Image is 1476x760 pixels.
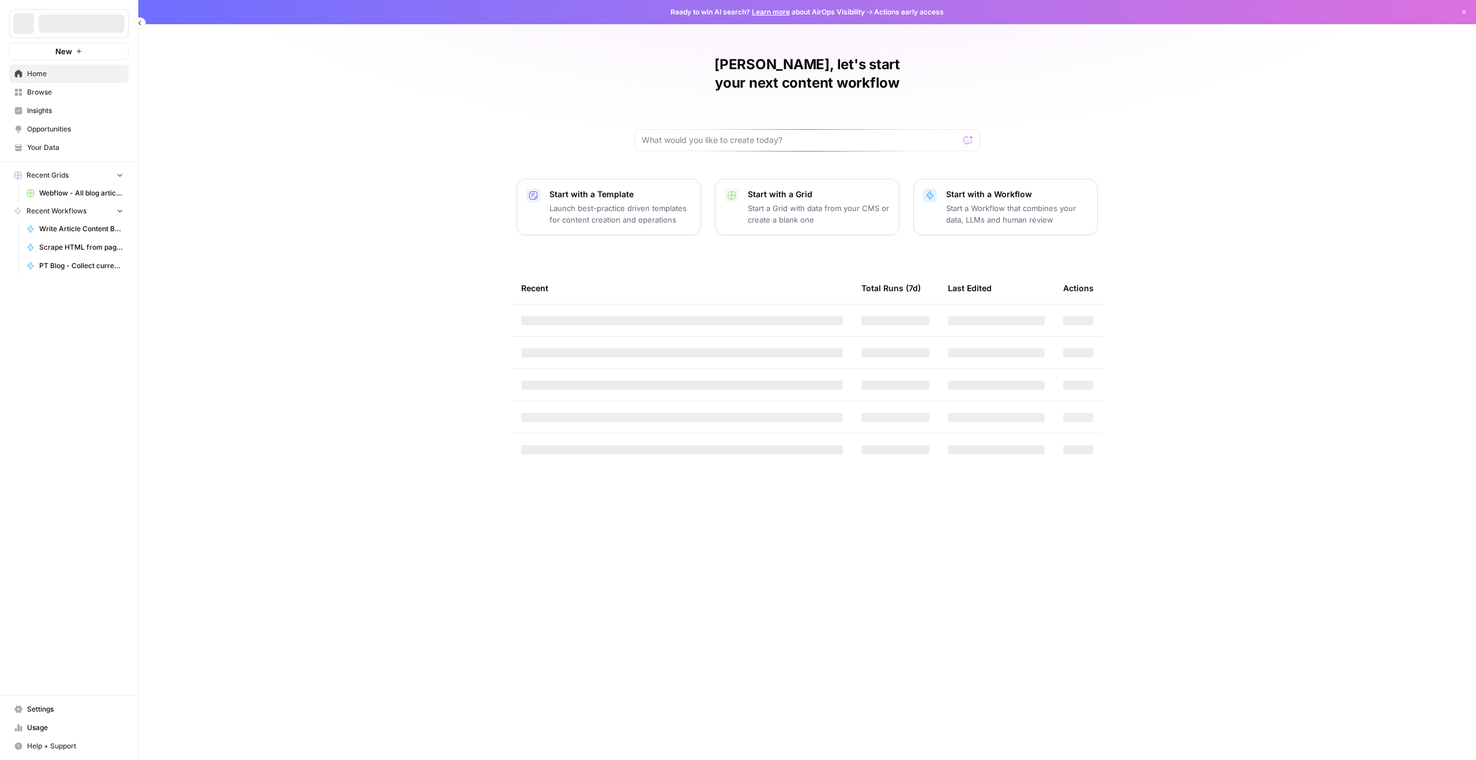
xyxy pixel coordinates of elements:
a: PT Blog - Collect current H1 and propose optimized one [21,257,129,275]
a: Learn more [752,7,790,16]
a: Settings [9,700,129,718]
span: Home [27,69,123,79]
a: Insights [9,101,129,120]
span: Your Data [27,142,123,153]
button: Start with a WorkflowStart a Workflow that combines your data, LLMs and human review [913,179,1098,235]
span: Usage [27,723,123,733]
a: Your Data [9,138,129,157]
span: Scrape HTML from page URL [39,242,123,253]
a: Usage [9,718,129,737]
button: Start with a TemplateLaunch best-practice driven templates for content creation and operations [517,179,701,235]
p: Start with a Grid [748,189,890,200]
span: Recent Workflows [27,206,86,216]
p: Launch best-practice driven templates for content creation and operations [549,202,691,225]
span: Browse [27,87,123,97]
span: Ready to win AI search? about AirOps Visibility [671,7,865,17]
input: What would you like to create today? [642,134,959,146]
a: Webflow - All blog articles [21,184,129,202]
p: Start a Grid with data from your CMS or create a blank one [748,202,890,225]
span: PT Blog - Collect current H1 and propose optimized one [39,261,123,271]
span: New [55,46,72,57]
div: Actions [1063,272,1094,304]
a: Write Article Content Brief [21,220,129,238]
span: Write Article Content Brief [39,224,123,234]
span: Webflow - All blog articles [39,188,123,198]
span: Actions early access [874,7,944,17]
p: Start a Workflow that combines your data, LLMs and human review [946,202,1088,225]
button: New [9,43,129,60]
span: Help + Support [27,741,123,751]
a: Opportunities [9,120,129,138]
a: Home [9,65,129,83]
h1: [PERSON_NAME], let's start your next content workflow [634,55,980,92]
a: Browse [9,83,129,101]
button: Recent Workflows [9,202,129,220]
span: Insights [27,106,123,116]
div: Recent [521,272,843,304]
span: Opportunities [27,124,123,134]
span: Recent Grids [27,170,69,180]
a: Scrape HTML from page URL [21,238,129,257]
button: Help + Support [9,737,129,755]
p: Start with a Template [549,189,691,200]
p: Start with a Workflow [946,189,1088,200]
button: Start with a GridStart a Grid with data from your CMS or create a blank one [715,179,899,235]
button: Recent Grids [9,167,129,184]
div: Last Edited [948,272,992,304]
span: Settings [27,704,123,714]
div: Total Runs (7d) [861,272,921,304]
